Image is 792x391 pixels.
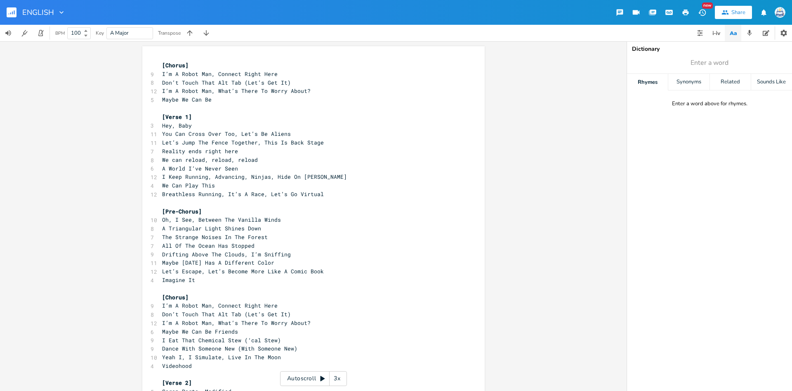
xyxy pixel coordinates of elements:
span: Breathless Running, It’s A Race, Let’s Go Virtual [162,190,324,198]
span: I’m A Robot Man, Connect Right Here [162,70,278,78]
span: I Keep Running, Advancing, Ninjas, Hide On [PERSON_NAME] [162,173,347,180]
span: Hey, Baby [162,122,192,129]
span: A World I’ve Never Seen [162,165,238,172]
span: Drifting Above The Clouds, I’m Sniffing [162,251,291,258]
div: Related [710,74,751,90]
span: Don’t Touch That Alt Tab (Let’s Get It) [162,79,291,86]
span: Don’t Touch That Alt Tab (Let’s Get It) [162,310,291,318]
span: We can reload, reload, reload [162,156,258,164]
img: Sign In [775,7,785,18]
span: A Triangular Light Shines Down [162,225,261,232]
div: Dictionary [632,46,787,52]
div: Share [731,9,745,16]
div: Synonyms [668,74,709,90]
span: Let’s Jump The Fence Together, This Is Back Stage [162,139,324,146]
div: Sounds Like [751,74,792,90]
span: Oh, I See, Between The Vanilla Winds [162,216,281,223]
div: BPM [55,31,65,36]
span: I’m A Robot Man, Connect Right Here [162,302,278,309]
span: Enter a word [691,58,728,68]
button: New [694,5,710,20]
span: Maybe We Can Be [162,96,212,103]
div: Autoscroll [280,371,347,386]
div: Transpose [158,31,181,36]
button: Share [715,6,752,19]
span: [Chorus] [162,62,189,69]
span: A Major [110,29,129,37]
span: All Of The Ocean Has Stopped [162,242,255,249]
span: Imagine It [162,276,195,284]
div: 3x [330,371,344,386]
span: Maybe [DATE] Has A Different Color [162,259,274,266]
span: [Verse 1] [162,113,192,121]
span: [Verse 2] [162,379,192,386]
div: Key [96,31,104,36]
span: I Eat That Chemical Stew (‘cal Stew) [162,336,281,344]
span: The Strange Noises In The Forest [162,233,268,241]
span: Reality ends right here [162,147,238,155]
span: Videohood [162,362,192,370]
div: Enter a word above for rhymes. [672,100,747,107]
span: Dance With Someone New (With Someone New) [162,345,297,352]
span: We Can Play This [162,182,215,189]
span: Let’s Escape, Let’s Become More Like A Comic Book [162,268,324,275]
span: [Chorus] [162,294,189,301]
span: I’m A Robot Man, What’s There To Worry About? [162,319,311,327]
span: I’m A Robot Man, What’s There To Worry About? [162,87,311,95]
span: [Pre-Chorus] [162,208,202,215]
span: Maybe We Can Be Friends [162,328,238,335]
span: Yeah I, I Simulate, Live In The Moon [162,353,281,361]
span: ENGLISH [22,9,54,16]
div: New [702,2,713,9]
div: Rhymes [627,74,668,90]
span: You Can Cross Over Too, Let’s Be Aliens [162,130,291,137]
